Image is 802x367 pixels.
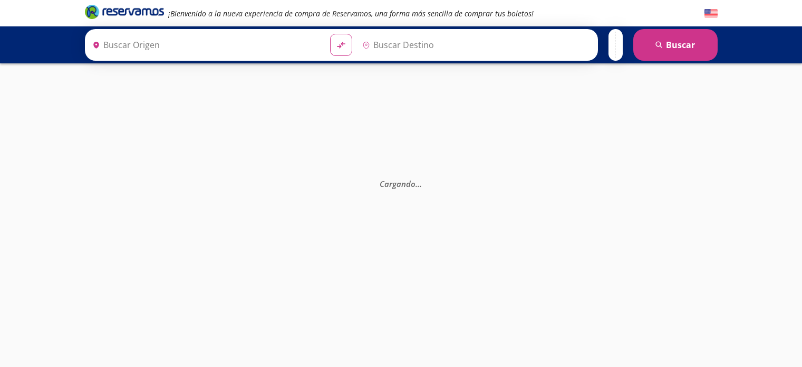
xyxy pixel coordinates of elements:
a: Brand Logo [85,4,164,23]
input: Buscar Destino [358,32,592,58]
span: . [416,178,418,189]
input: Buscar Origen [88,32,322,58]
i: Brand Logo [85,4,164,20]
button: Buscar [633,29,718,61]
span: . [420,178,422,189]
em: Cargando [380,178,422,189]
button: English [704,7,718,20]
em: ¡Bienvenido a la nueva experiencia de compra de Reservamos, una forma más sencilla de comprar tus... [168,8,534,18]
span: . [418,178,420,189]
